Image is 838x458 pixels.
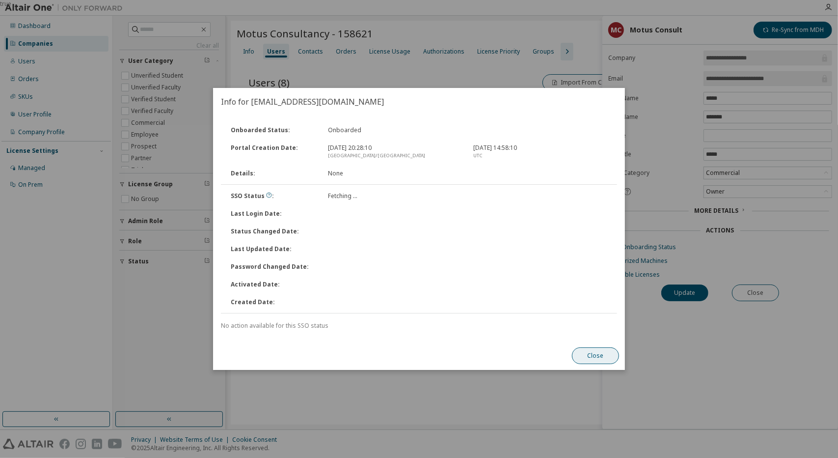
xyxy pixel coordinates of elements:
[322,144,468,160] div: [DATE] 20:28:10
[213,88,625,115] h2: Info for [EMAIL_ADDRESS][DOMAIN_NAME]
[572,347,619,364] button: Close
[225,144,322,160] div: Portal Creation Date :
[322,170,468,177] div: None
[225,281,322,288] div: Activated Date :
[225,210,322,218] div: Last Login Date :
[322,192,468,200] div: Fetching ...
[225,170,322,177] div: Details :
[328,152,462,160] div: [GEOGRAPHIC_DATA]/[GEOGRAPHIC_DATA]
[225,228,322,235] div: Status Changed Date :
[225,263,322,271] div: Password Changed Date :
[225,298,322,306] div: Created Date :
[225,192,322,200] div: SSO Status :
[225,126,322,134] div: Onboarded Status :
[473,152,607,160] div: UTC
[322,126,468,134] div: Onboarded
[467,144,613,160] div: [DATE] 14:58:10
[221,322,617,330] div: No action available for this SSO status
[225,245,322,253] div: Last Updated Date :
